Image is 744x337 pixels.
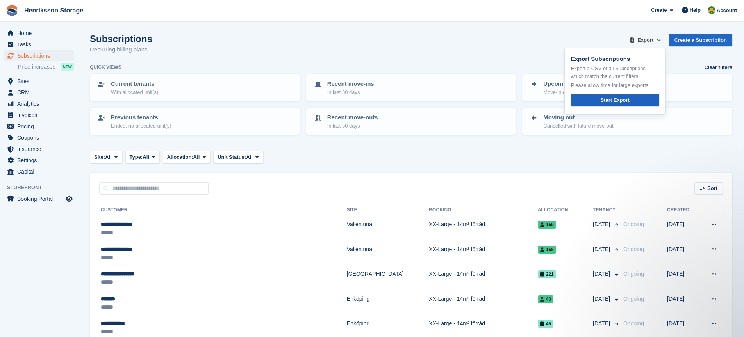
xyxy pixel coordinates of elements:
[593,245,612,254] span: [DATE]
[651,6,667,14] span: Create
[307,108,516,134] a: Recent move-outs In last 30 days
[571,65,659,80] p: Export a CSV of all Subscriptions which match the current filters.
[17,39,64,50] span: Tasks
[17,155,64,166] span: Settings
[429,291,538,316] td: XX-Large - 14m² förråd
[543,80,599,89] p: Upcoming move-ins
[90,151,122,163] button: Site: All
[17,144,64,154] span: Insurance
[4,132,74,143] a: menu
[429,241,538,266] td: XX-Large - 14m² förråd
[690,6,701,14] span: Help
[17,166,64,177] span: Capital
[4,76,74,87] a: menu
[21,4,86,17] a: Henriksson Storage
[4,98,74,109] a: menu
[623,296,644,302] span: Ongoing
[4,39,74,50] a: menu
[4,166,74,177] a: menu
[94,153,105,161] span: Site:
[538,204,593,216] th: Allocation
[90,64,121,71] h6: Quick views
[143,153,149,161] span: All
[17,76,64,87] span: Sites
[17,132,64,143] span: Coupons
[125,151,160,163] button: Type: All
[593,220,612,229] span: [DATE]
[17,87,64,98] span: CRM
[593,319,612,328] span: [DATE]
[593,204,620,216] th: Tenancy
[543,89,599,96] p: Move-in date > [DATE]
[523,75,732,101] a: Upcoming move-ins Move-in date > [DATE]
[623,320,644,326] span: Ongoing
[347,241,429,266] td: Vallentuna
[17,110,64,121] span: Invoices
[307,75,516,101] a: Recent move-ins In last 30 days
[167,153,193,161] span: Allocation:
[4,155,74,166] a: menu
[623,246,644,252] span: Ongoing
[17,50,64,61] span: Subscriptions
[17,98,64,109] span: Analytics
[327,89,374,96] p: In last 30 days
[593,270,612,278] span: [DATE]
[571,94,659,107] a: Start Export
[600,96,629,104] div: Start Export
[571,55,659,64] p: Export Subscriptions
[538,270,556,278] span: 221
[4,144,74,154] a: menu
[193,153,200,161] span: All
[327,80,374,89] p: Recent move-ins
[593,295,612,303] span: [DATE]
[18,63,55,71] span: Price increases
[17,121,64,132] span: Pricing
[4,193,74,204] a: menu
[105,153,112,161] span: All
[717,7,737,14] span: Account
[90,34,152,44] h1: Subscriptions
[327,122,378,130] p: In last 30 days
[111,122,171,130] p: Ended, no allocated unit(s)
[623,271,644,277] span: Ongoing
[111,80,158,89] p: Current tenants
[246,153,253,161] span: All
[347,291,429,316] td: Enköping
[64,194,74,204] a: Preview store
[429,266,538,291] td: XX-Large - 14m² förråd
[327,113,378,122] p: Recent move-outs
[667,291,699,316] td: [DATE]
[623,221,644,227] span: Ongoing
[4,87,74,98] a: menu
[704,64,732,71] a: Clear filters
[543,113,613,122] p: Moving out
[6,5,18,16] img: stora-icon-8386f47178a22dfd0bd8f6a31ec36ba5ce8667c1dd55bd0f319d3a0aa187defe.svg
[218,153,246,161] span: Unit Status:
[163,151,211,163] button: Allocation: All
[707,184,717,192] span: Sort
[91,108,299,134] a: Previous tenants Ended, no allocated unit(s)
[17,28,64,39] span: Home
[213,151,263,163] button: Unit Status: All
[538,221,556,229] span: 159
[347,266,429,291] td: [GEOGRAPHIC_DATA]
[667,204,699,216] th: Created
[637,36,653,44] span: Export
[90,45,152,54] p: Recurring billing plans
[111,113,171,122] p: Previous tenants
[4,110,74,121] a: menu
[667,266,699,291] td: [DATE]
[667,216,699,241] td: [DATE]
[91,75,299,101] a: Current tenants With allocated unit(s)
[4,121,74,132] a: menu
[4,50,74,61] a: menu
[7,184,78,192] span: Storefront
[523,108,732,134] a: Moving out Cancelled with future move-out
[429,216,538,241] td: XX-Large - 14m² förråd
[347,204,429,216] th: Site
[347,216,429,241] td: Vallentuna
[669,34,732,46] a: Create a Subscription
[61,63,74,71] div: NEW
[111,89,158,96] p: With allocated unit(s)
[99,204,347,216] th: Customer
